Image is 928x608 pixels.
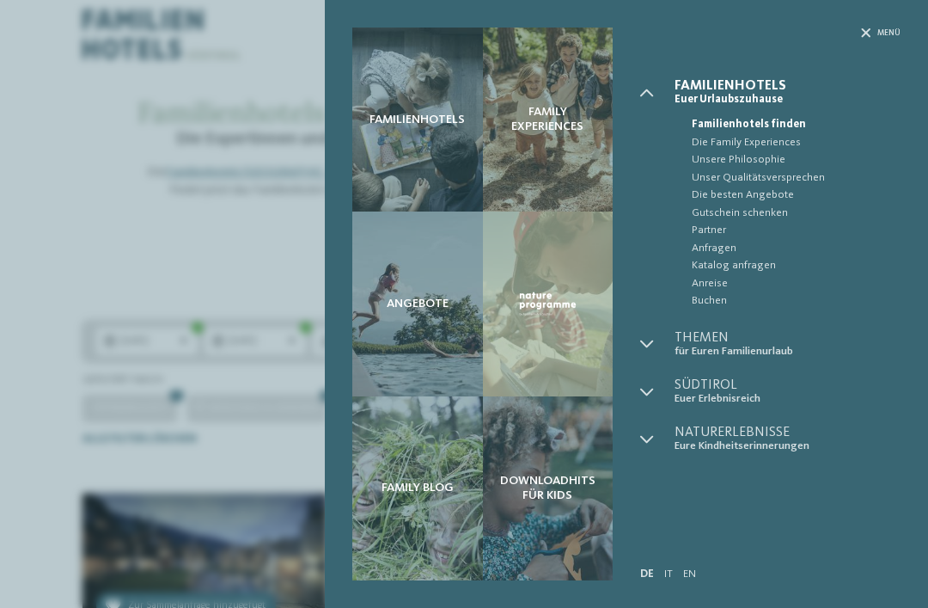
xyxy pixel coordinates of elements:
span: Family Blog [382,481,454,495]
a: Buchen [675,292,901,310]
a: Partner [675,222,901,239]
span: Family Experiences [497,105,600,135]
span: Südtirol [675,378,901,392]
a: Unser Qualitätsversprechen [675,169,901,187]
a: IT [664,568,673,580]
a: Familienhotels Euer Urlaubszuhause [675,79,901,106]
a: Unsere Philosophie [675,151,901,169]
a: Familienhotels gesucht? Hier findet ihr die besten! Familienhotels [352,28,483,212]
a: Familienhotels gesucht? Hier findet ihr die besten! Angebote [352,212,483,396]
span: Angebote [387,297,449,311]
span: Themen [675,331,901,345]
a: Familienhotels finden [675,116,901,133]
span: Familienhotels finden [692,116,901,133]
span: Euer Erlebnisreich [675,392,901,405]
a: Südtirol Euer Erlebnisreich [675,378,901,405]
a: Katalog anfragen [675,257,901,274]
span: Anreise [692,275,901,292]
a: Familienhotels gesucht? Hier findet ihr die besten! Nature Programme [483,212,614,396]
span: Eure Kindheitserinnerungen [675,439,901,452]
a: Naturerlebnisse Eure Kindheitserinnerungen [675,426,901,452]
span: Anfragen [692,240,901,257]
span: Unsere Philosophie [692,151,901,169]
span: Katalog anfragen [692,257,901,274]
span: Die Family Experiences [692,134,901,151]
a: Familienhotels gesucht? Hier findet ihr die besten! Family Blog [352,396,483,580]
span: Menü [877,28,901,39]
a: EN [683,568,696,580]
a: Anfragen [675,240,901,257]
span: für Euren Familienurlaub [675,345,901,358]
span: Partner [692,222,901,239]
a: Familienhotels gesucht? Hier findet ihr die besten! Downloadhits für Kids [483,396,614,580]
span: Unser Qualitätsversprechen [692,169,901,187]
span: Buchen [692,292,901,310]
a: Die besten Angebote [675,187,901,204]
span: Gutschein schenken [692,205,901,222]
a: Anreise [675,275,901,292]
a: Familienhotels gesucht? Hier findet ihr die besten! Family Experiences [483,28,614,212]
span: Familienhotels [369,113,465,127]
span: Naturerlebnisse [675,426,901,439]
a: Themen für Euren Familienurlaub [675,331,901,358]
img: Nature Programme [517,290,579,317]
span: Euer Urlaubszuhause [675,93,901,106]
a: Die Family Experiences [675,134,901,151]
span: Die besten Angebote [692,187,901,204]
span: Familienhotels [675,79,901,93]
a: DE [640,568,654,580]
span: Downloadhits für Kids [497,474,600,504]
a: Gutschein schenken [675,205,901,222]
